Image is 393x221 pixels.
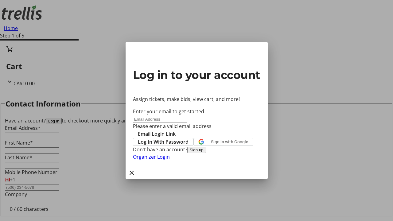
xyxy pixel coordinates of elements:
[187,147,206,153] button: Sign up
[133,95,260,103] p: Assign tickets, make bids, view cart, and more!
[138,130,176,138] span: Email Login Link
[138,138,189,145] span: Log In With Password
[133,108,204,115] label: Enter your email to get started
[133,122,260,130] tr-error: Please enter a valid email address
[133,138,193,146] button: Log In With Password
[133,67,260,83] h2: Log in to your account
[133,116,187,122] input: Email Address
[133,146,260,153] div: Don't have an account?
[133,130,181,138] button: Email Login Link
[211,139,248,144] span: Sign in with Google
[193,138,253,146] button: Sign in with Google
[126,167,138,179] button: Close
[133,153,170,160] a: Organizer Login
